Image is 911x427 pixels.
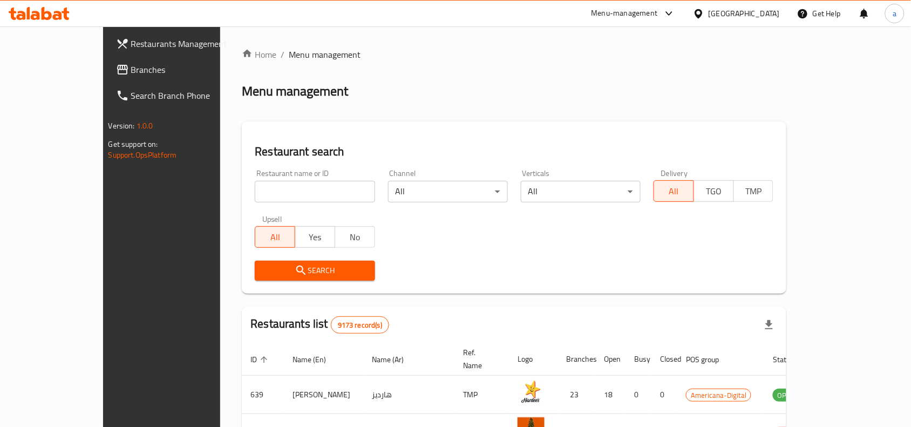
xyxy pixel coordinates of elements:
div: All [388,181,508,202]
div: Export file [756,312,782,338]
span: Americana-Digital [686,389,751,402]
a: Search Branch Phone [107,83,255,109]
button: TGO [694,180,734,202]
a: Home [242,48,276,61]
h2: Restaurants list [250,316,389,334]
th: Closed [651,343,677,376]
span: Yes [300,229,331,245]
td: 23 [558,376,595,414]
td: 0 [626,376,651,414]
h2: Menu management [242,83,348,100]
label: Upsell [262,215,282,223]
button: All [654,180,694,202]
div: [GEOGRAPHIC_DATA] [709,8,780,19]
button: Search [255,261,375,281]
span: 9173 record(s) [331,320,389,330]
span: POS group [686,353,733,366]
span: All [658,184,690,199]
span: All [260,229,291,245]
span: Menu management [289,48,361,61]
button: All [255,226,295,248]
img: Hardee's [518,379,545,406]
th: Branches [558,343,595,376]
td: هارديز [363,376,454,414]
li: / [281,48,284,61]
td: 0 [651,376,677,414]
span: Name (Ar) [372,353,418,366]
td: TMP [454,376,509,414]
label: Delivery [661,170,688,177]
th: Busy [626,343,651,376]
div: All [521,181,641,202]
a: Support.OpsPlatform [108,148,177,162]
span: 1.0.0 [137,119,153,133]
span: No [339,229,371,245]
span: Branches [131,63,247,76]
th: Logo [509,343,558,376]
button: TMP [733,180,774,202]
td: 639 [242,376,284,414]
div: Menu-management [592,7,658,20]
span: OPEN [773,389,799,402]
span: Name (En) [293,353,340,366]
a: Branches [107,57,255,83]
button: No [335,226,375,248]
span: Restaurants Management [131,37,247,50]
input: Search for restaurant name or ID.. [255,181,375,202]
span: ID [250,353,271,366]
span: Search [263,264,366,277]
a: Restaurants Management [107,31,255,57]
span: a [893,8,896,19]
span: Search Branch Phone [131,89,247,102]
span: Version: [108,119,135,133]
button: Yes [295,226,335,248]
nav: breadcrumb [242,48,786,61]
span: TGO [698,184,730,199]
h2: Restaurant search [255,144,773,160]
td: 18 [595,376,626,414]
span: TMP [738,184,770,199]
th: Open [595,343,626,376]
div: Total records count [331,316,389,334]
span: Get support on: [108,137,158,151]
span: Ref. Name [463,346,496,372]
span: Status [773,353,808,366]
td: [PERSON_NAME] [284,376,363,414]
